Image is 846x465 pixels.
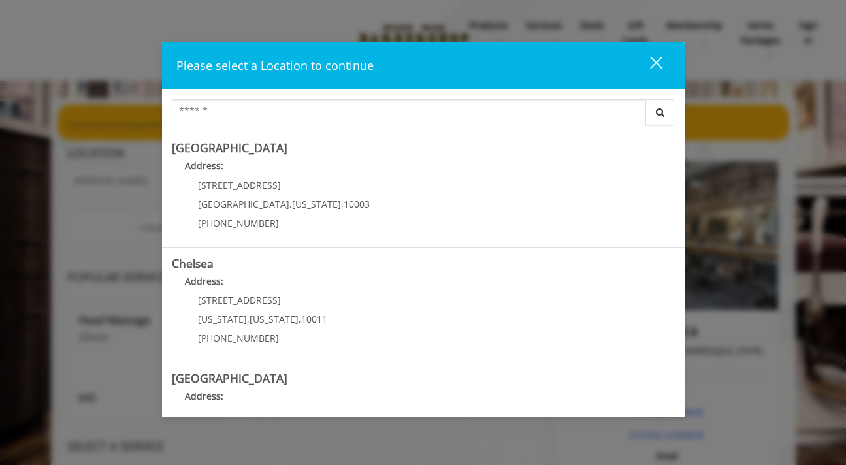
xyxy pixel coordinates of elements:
[635,56,661,75] div: close dialog
[198,198,289,210] span: [GEOGRAPHIC_DATA]
[626,52,670,79] button: close dialog
[185,159,223,172] b: Address:
[198,294,281,306] span: [STREET_ADDRESS]
[172,99,675,132] div: Center Select
[299,313,301,325] span: ,
[344,198,370,210] span: 10003
[172,140,287,155] b: [GEOGRAPHIC_DATA]
[172,255,214,271] b: Chelsea
[198,313,247,325] span: [US_STATE]
[172,370,287,386] b: [GEOGRAPHIC_DATA]
[198,332,279,344] span: [PHONE_NUMBER]
[653,108,668,117] i: Search button
[185,275,223,287] b: Address:
[198,179,281,191] span: [STREET_ADDRESS]
[341,198,344,210] span: ,
[289,198,292,210] span: ,
[176,57,374,73] span: Please select a Location to continue
[247,313,250,325] span: ,
[185,390,223,402] b: Address:
[292,198,341,210] span: [US_STATE]
[301,313,327,325] span: 10011
[250,313,299,325] span: [US_STATE]
[172,99,646,125] input: Search Center
[198,217,279,229] span: [PHONE_NUMBER]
